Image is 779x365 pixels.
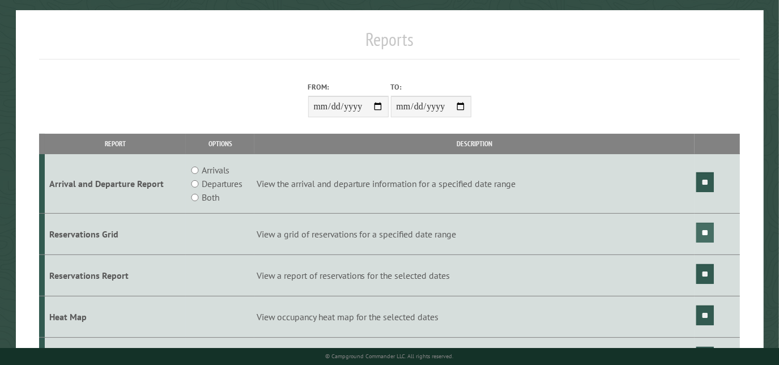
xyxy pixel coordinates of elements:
td: Heat Map [45,296,186,337]
label: To: [391,82,471,92]
small: © Campground Commander LLC. All rights reserved. [326,353,454,360]
td: Arrival and Departure Report [45,154,186,214]
th: Description [254,134,695,154]
td: Reservations Grid [45,214,186,255]
td: View a grid of reservations for a specified date range [254,214,695,255]
h1: Reports [39,28,740,60]
label: Arrivals [202,163,230,177]
th: Options [186,134,254,154]
label: Departures [202,177,243,190]
label: From: [308,82,389,92]
td: Reservations Report [45,254,186,296]
td: View occupancy heat map for the selected dates [254,296,695,337]
td: View the arrival and departure information for a specified date range [254,154,695,214]
th: Report [45,134,186,154]
label: Both [202,190,219,204]
td: View a report of reservations for the selected dates [254,254,695,296]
